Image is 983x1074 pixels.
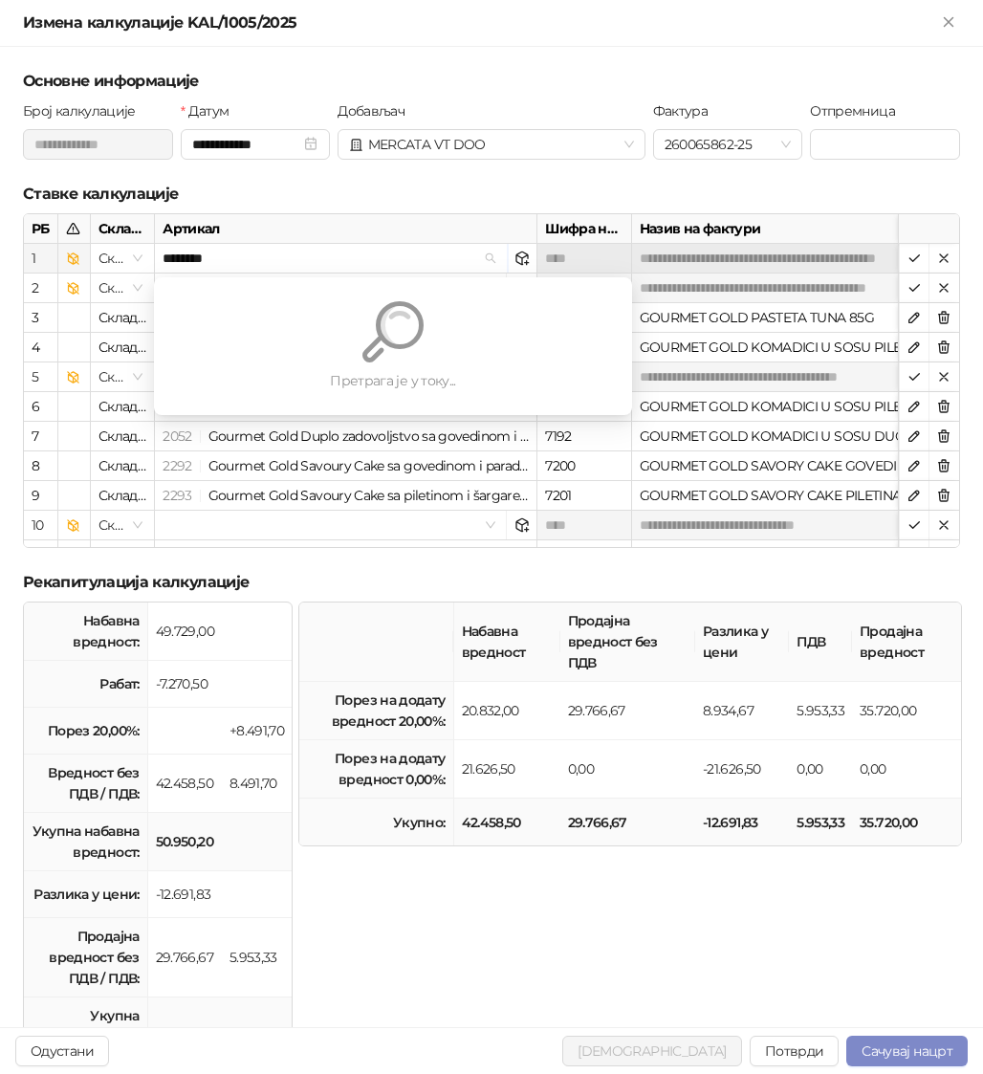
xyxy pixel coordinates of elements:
td: 0,00 [789,740,852,799]
div: Складиште [91,392,155,422]
span: 2052 [163,427,191,445]
td: Рабат: [24,661,148,708]
td: 8.934,67 [695,682,789,740]
th: Набавна вредност [454,603,560,682]
span: 2293 [163,487,191,504]
div: Складиште [91,422,155,451]
h5: Основне информације [23,70,960,93]
button: Потврди [750,1036,840,1066]
td: Вредност без ПДВ / ПДВ: [24,755,148,813]
th: Продајна вредност без ПДВ [560,603,696,682]
span: Складиште [98,244,146,273]
div: 1 [32,248,50,269]
div: 7 [32,426,50,447]
div: 8 [32,455,50,476]
div: 5 [32,366,50,387]
td: 21.626,50 [454,740,560,799]
div: 7192 [537,422,631,451]
td: Продајна вредност без ПДВ / ПДВ: [24,918,148,997]
div: 11 [32,544,50,565]
td: 0,00 [852,740,961,799]
span: 2898 [163,546,193,563]
div: Складиште [91,214,155,244]
td: Набавна вредност: [24,603,148,661]
td: Укупно: [299,799,453,845]
span: Складиште [98,362,146,391]
div: Шифра на фактури [537,214,631,244]
div: Артикал [155,214,537,244]
td: 35.720,00 [852,799,961,845]
input: Датум [192,134,300,155]
td: Разлика у цени: [24,871,148,918]
div: Складиште [91,540,155,570]
td: -7.270,50 [148,661,222,708]
td: Порез 20,00%: [24,708,148,755]
div: Назив на фактури [632,214,965,244]
td: -21.626,50 [695,740,789,799]
div: GOURMET GOLD KOMADICI U SOSU DUO GOVEDINA 85G [632,422,965,451]
span: 2293 | Gourmet Gold Savoury Cake sa piletinom i šargarepom (85 g) [163,487,587,504]
button: [DEMOGRAPHIC_DATA] [562,1036,741,1066]
label: Број калкулације [23,100,147,121]
h5: Рекапитулација калкулације [23,571,960,594]
label: Отпремница [810,100,907,121]
button: Close [937,11,960,34]
th: ПДВ [789,603,852,682]
div: Измена калкулације KAL/1005/2025 [23,11,937,34]
div: Складиште [91,333,155,362]
td: 5.953,33 [789,682,852,740]
h5: Ставке калкулације [23,183,960,206]
td: -12.691,83 [695,799,789,845]
span: 2292 | Gourmet Gold Savoury Cake sa govedinom i paradajzom (85 g) [163,457,596,474]
td: 50.950,20 [148,813,222,871]
span: 2292 [163,457,191,474]
div: GOURMET GOLD SAVORY CAKE PILETINA 85G [632,481,965,511]
span: 260065862-25 [665,130,792,159]
div: Складиште [91,451,155,481]
div: Складиште [91,481,155,511]
td: 29.766,67 [560,682,696,740]
td: 0,00 [560,740,696,799]
td: 5.953,33 [789,799,852,845]
div: GOURMET GOLD SAVORY CAKE GOVEDINA 85G [632,451,965,481]
td: 5.953,33 [222,918,292,997]
td: +8.491,70 [222,708,292,755]
div: 2 [32,277,50,298]
td: 29.766,67 [148,918,222,997]
div: [PERSON_NAME] 85G [632,540,965,570]
td: Укупна набавна вредност: [24,813,148,871]
td: 42.458,50 [454,799,560,845]
input: Број калкулације [23,129,173,160]
th: Продајна вредност [852,603,961,682]
div: Складиште [91,303,155,333]
td: 49.729,00 [148,603,222,661]
td: Порез на додату вредност 0,00%: [299,740,453,799]
input: Отпремница [810,129,960,160]
div: РБ [24,214,58,244]
div: 6 [32,396,50,417]
td: -12.691,83 [148,871,222,918]
span: Складиште [98,274,146,302]
div: 4 [32,337,50,358]
td: 42.458,50 [148,755,222,813]
td: 8.491,70 [222,755,292,813]
th: Разлика у цени [695,603,789,682]
label: Фактура [653,100,720,121]
div: GOURMET GOLD KOMADICI U SOSU PILETINA&LOSOS 85G [632,392,965,422]
label: Добављач [338,100,416,121]
div: GOURMET GOLD KOMADICI U SOSU PILETINA&SRCE 85G [632,333,965,362]
div: 9 [32,485,50,506]
label: Датум [181,100,241,121]
span: 2052 | Gourmet Gold Duplo zadovoljstvo sa govedinom i piletinom (85 g) [163,427,618,445]
div: 7201 [537,481,631,511]
td: 29.766,67 [560,799,696,845]
div: 7200 [537,451,631,481]
div: GOURMET GOLD PASTETA TUNA 85G [632,303,965,333]
button: Одустани [15,1036,109,1066]
div: 7238 [537,540,631,570]
div: 10 [32,515,50,536]
span: 2898 | Felix Le Ghiottonerie sa jagnjetinom u želeu (85g) [163,546,492,563]
td: 35.720,00 [852,682,961,740]
td: 20.832,00 [454,682,560,740]
div: Претрага је у току... [192,370,594,391]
